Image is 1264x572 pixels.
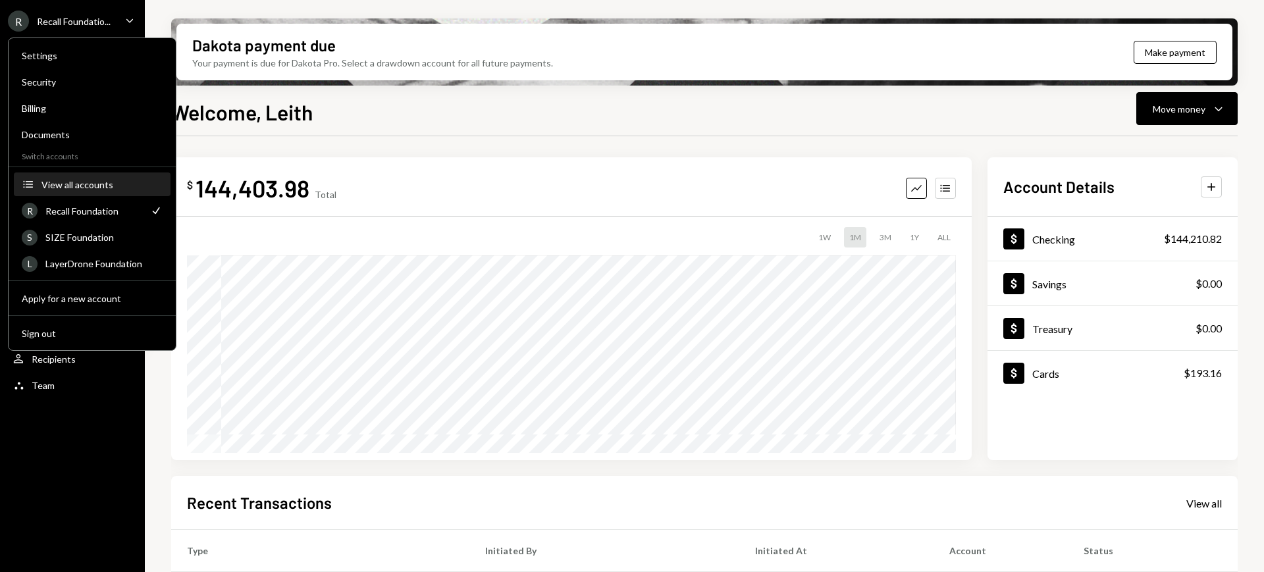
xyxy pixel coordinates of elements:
[315,189,336,200] div: Total
[187,178,193,192] div: $
[187,492,332,513] h2: Recent Transactions
[8,347,137,371] a: Recipients
[1196,321,1222,336] div: $0.00
[32,380,55,391] div: Team
[14,322,171,346] button: Sign out
[905,227,924,247] div: 1Y
[22,293,163,304] div: Apply for a new account
[1032,233,1075,246] div: Checking
[37,16,111,27] div: Recall Foundatio...
[874,227,897,247] div: 3M
[14,251,171,275] a: LLayerDrone Foundation
[1003,176,1115,197] h2: Account Details
[22,203,38,219] div: R
[192,34,336,56] div: Dakota payment due
[22,103,163,114] div: Billing
[932,227,956,247] div: ALL
[196,173,309,203] div: 144,403.98
[987,261,1238,305] a: Savings$0.00
[192,56,553,70] div: Your payment is due for Dakota Pro. Select a drawdown account for all future payments.
[739,530,933,572] th: Initiated At
[14,96,171,120] a: Billing
[1068,530,1238,572] th: Status
[45,232,163,243] div: SIZE Foundation
[22,129,163,140] div: Documents
[22,230,38,246] div: S
[844,227,866,247] div: 1M
[987,306,1238,350] a: Treasury$0.00
[987,351,1238,395] a: Cards$193.16
[171,530,469,572] th: Type
[22,76,163,88] div: Security
[1134,41,1217,64] button: Make payment
[1186,497,1222,510] div: View all
[1032,367,1059,380] div: Cards
[934,530,1068,572] th: Account
[14,122,171,146] a: Documents
[469,530,739,572] th: Initiated By
[22,50,163,61] div: Settings
[1196,276,1222,292] div: $0.00
[22,256,38,272] div: L
[1032,278,1066,290] div: Savings
[45,205,142,217] div: Recall Foundation
[32,353,76,365] div: Recipients
[22,328,163,339] div: Sign out
[1184,365,1222,381] div: $193.16
[1136,92,1238,125] button: Move money
[1164,231,1222,247] div: $144,210.82
[45,258,163,269] div: LayerDrone Foundation
[14,43,171,67] a: Settings
[8,11,29,32] div: R
[171,99,313,125] h1: Welcome, Leith
[1186,496,1222,510] a: View all
[14,70,171,93] a: Security
[1032,323,1072,335] div: Treasury
[987,217,1238,261] a: Checking$144,210.82
[813,227,836,247] div: 1W
[9,149,176,161] div: Switch accounts
[8,373,137,397] a: Team
[14,287,171,311] button: Apply for a new account
[1153,102,1205,116] div: Move money
[14,225,171,249] a: SSIZE Foundation
[41,179,163,190] div: View all accounts
[14,173,171,197] button: View all accounts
